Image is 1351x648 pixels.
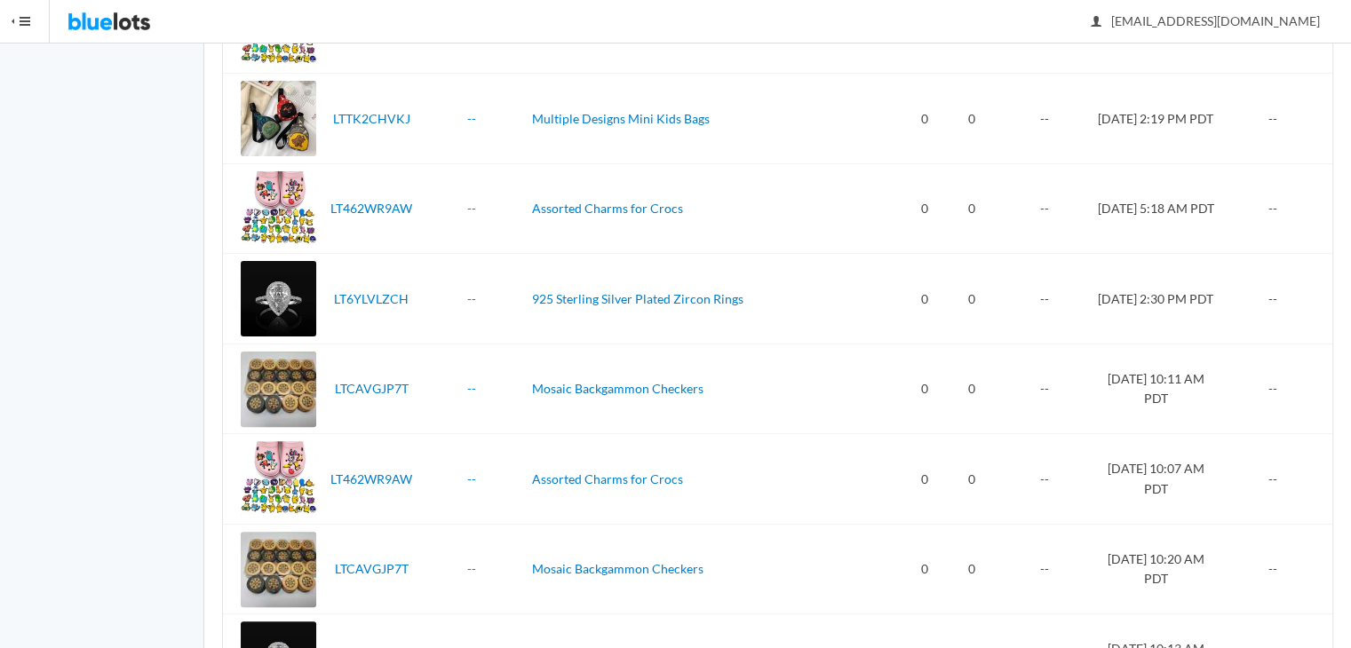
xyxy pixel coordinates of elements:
[532,471,683,486] a: Assorted Charms for Crocs
[943,74,1000,164] td: 0
[1223,74,1332,164] td: --
[1092,13,1320,28] span: [EMAIL_ADDRESS][DOMAIN_NAME]
[1000,344,1089,434] td: --
[1000,254,1089,344] td: --
[1223,524,1332,614] td: --
[335,561,409,576] a: LTCAVGJP7T
[330,471,412,486] a: LT462WR9AW
[467,291,476,306] a: --
[905,524,943,614] td: 0
[943,434,1000,525] td: 0
[467,561,476,576] a: --
[905,254,943,344] td: 0
[1223,344,1332,434] td: --
[467,471,476,486] a: --
[1089,524,1223,614] td: [DATE] 10:20 AM PDT
[1000,163,1089,254] td: --
[532,111,710,126] a: Multiple Designs Mini Kids Bags
[905,434,943,525] td: 0
[335,381,409,396] a: LTCAVGJP7T
[1089,434,1223,525] td: [DATE] 10:07 AM PDT
[1000,434,1089,525] td: --
[532,201,683,216] a: Assorted Charms for Crocs
[943,524,1000,614] td: 0
[905,74,943,164] td: 0
[943,344,1000,434] td: 0
[333,111,410,126] a: LTTK2CHVKJ
[1000,524,1089,614] td: --
[334,291,409,306] a: LT6YLVLZCH
[1089,74,1223,164] td: [DATE] 2:19 PM PDT
[943,163,1000,254] td: 0
[532,381,703,396] a: Mosaic Backgammon Checkers
[1223,254,1332,344] td: --
[467,381,476,396] a: --
[905,344,943,434] td: 0
[532,291,743,306] a: 925 Sterling Silver Plated Zircon Rings
[1000,74,1089,164] td: --
[467,111,476,126] a: --
[467,201,476,216] a: --
[1089,254,1223,344] td: [DATE] 2:30 PM PDT
[1223,163,1332,254] td: --
[1087,14,1105,31] ion-icon: person
[330,201,412,216] a: LT462WR9AW
[943,254,1000,344] td: 0
[1223,434,1332,525] td: --
[905,163,943,254] td: 0
[532,561,703,576] a: Mosaic Backgammon Checkers
[1089,163,1223,254] td: [DATE] 5:18 AM PDT
[1089,344,1223,434] td: [DATE] 10:11 AM PDT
